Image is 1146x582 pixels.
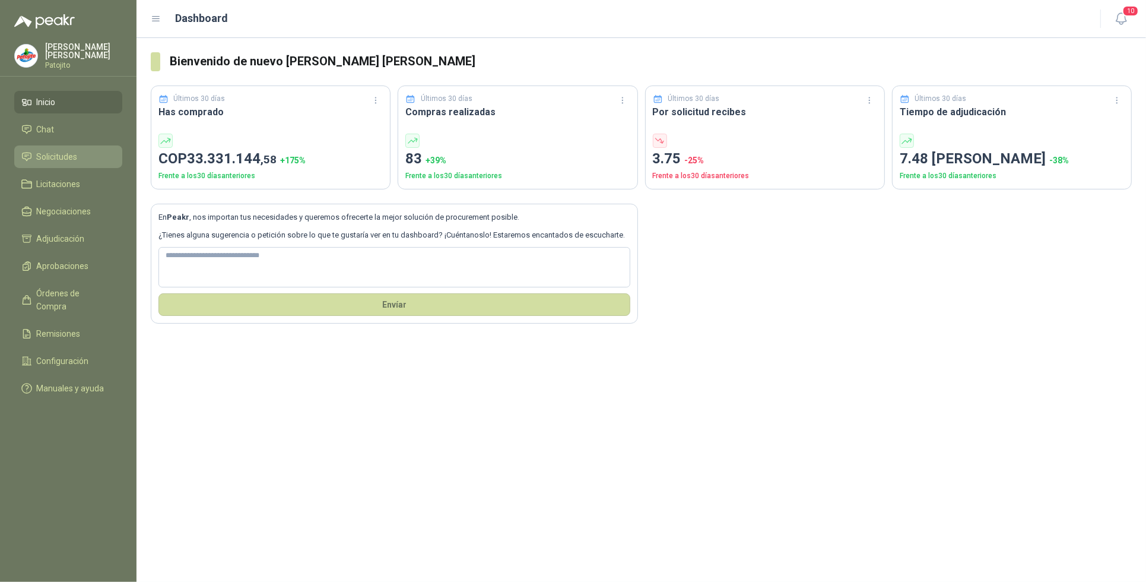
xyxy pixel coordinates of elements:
[14,173,122,195] a: Licitaciones
[14,282,122,318] a: Órdenes de Compra
[405,148,630,170] p: 83
[176,10,228,27] h1: Dashboard
[158,170,383,182] p: Frente a los 30 días anteriores
[1110,8,1132,30] button: 10
[653,105,877,119] h3: Por solicitud recibes
[158,229,630,241] p: ¿Tienes alguna sugerencia o petición sobre lo que te gustaría ver en tu dashboard? ¡Cuéntanoslo! ...
[37,150,78,163] span: Solicitudes
[37,355,89,368] span: Configuración
[174,93,226,105] p: Últimos 30 días
[187,150,277,167] span: 33.331.144
[37,232,85,245] span: Adjudicación
[900,170,1124,182] p: Frente a los 30 días anteriores
[14,118,122,141] a: Chat
[14,227,122,250] a: Adjudicación
[37,205,91,218] span: Negociaciones
[158,211,630,223] p: En , nos importan tus necesidades y queremos ofrecerte la mejor solución de procurement posible.
[14,14,75,29] img: Logo peakr
[37,382,104,395] span: Manuales y ayuda
[37,123,55,136] span: Chat
[170,52,1132,71] h3: Bienvenido de nuevo [PERSON_NAME] [PERSON_NAME]
[1122,5,1139,17] span: 10
[14,255,122,277] a: Aprobaciones
[405,105,630,119] h3: Compras realizadas
[426,156,446,165] span: + 39 %
[685,156,704,165] span: -25 %
[14,200,122,223] a: Negociaciones
[421,93,472,105] p: Últimos 30 días
[15,45,37,67] img: Company Logo
[653,148,877,170] p: 3.75
[37,260,89,273] span: Aprobaciones
[405,170,630,182] p: Frente a los 30 días anteriores
[915,93,966,105] p: Últimos 30 días
[158,105,383,119] h3: Has comprado
[653,170,877,182] p: Frente a los 30 días anteriores
[261,153,277,166] span: ,58
[14,91,122,113] a: Inicio
[14,322,122,345] a: Remisiones
[37,287,111,313] span: Órdenes de Compra
[668,93,719,105] p: Últimos 30 días
[14,350,122,372] a: Configuración
[45,43,122,59] p: [PERSON_NAME] [PERSON_NAME]
[158,148,383,170] p: COP
[37,327,81,340] span: Remisiones
[167,213,189,222] b: Peakr
[900,148,1124,170] p: 7.48 [PERSON_NAME]
[37,178,81,191] span: Licitaciones
[158,293,630,316] button: Envíar
[45,62,122,69] p: Patojito
[14,377,122,400] a: Manuales y ayuda
[37,96,56,109] span: Inicio
[14,145,122,168] a: Solicitudes
[1049,156,1069,165] span: -38 %
[280,156,306,165] span: + 175 %
[900,105,1124,119] h3: Tiempo de adjudicación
